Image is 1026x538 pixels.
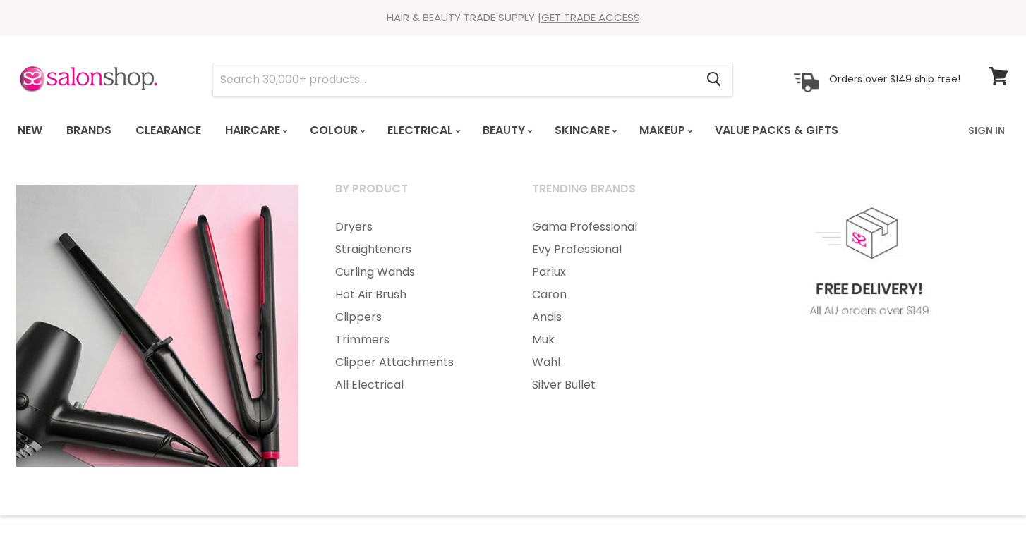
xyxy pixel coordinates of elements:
a: GET TRADE ACCESS [541,10,640,25]
a: Caron [514,283,708,306]
a: Electrical [377,116,469,145]
a: Makeup [629,116,701,145]
input: Search [213,63,695,96]
a: Parlux [514,261,708,283]
a: Muk [514,329,708,351]
a: Skincare [544,116,626,145]
a: Evy Professional [514,238,708,261]
a: Andis [514,306,708,329]
a: Straighteners [318,238,512,261]
a: Hot Air Brush [318,283,512,306]
button: Search [695,63,732,96]
a: Clearance [125,116,212,145]
ul: Main menu [514,216,708,396]
a: Clipper Attachments [318,351,512,374]
a: Beauty [472,116,541,145]
a: Value Packs & Gifts [704,116,849,145]
a: Clippers [318,306,512,329]
a: Trending Brands [514,178,708,213]
a: Trimmers [318,329,512,351]
a: All Electrical [318,374,512,396]
a: Colour [299,116,374,145]
a: New [7,116,53,145]
p: Orders over $149 ship free! [829,73,960,85]
a: Brands [56,116,122,145]
ul: Main menu [7,110,905,151]
ul: Main menu [318,216,512,396]
a: Sign In [960,116,1013,145]
a: Wahl [514,351,708,374]
a: Curling Wands [318,261,512,283]
a: By Product [318,178,512,213]
a: Silver Bullet [514,374,708,396]
a: Dryers [318,216,512,238]
a: Haircare [215,116,296,145]
a: Gama Professional [514,216,708,238]
form: Product [212,63,733,97]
